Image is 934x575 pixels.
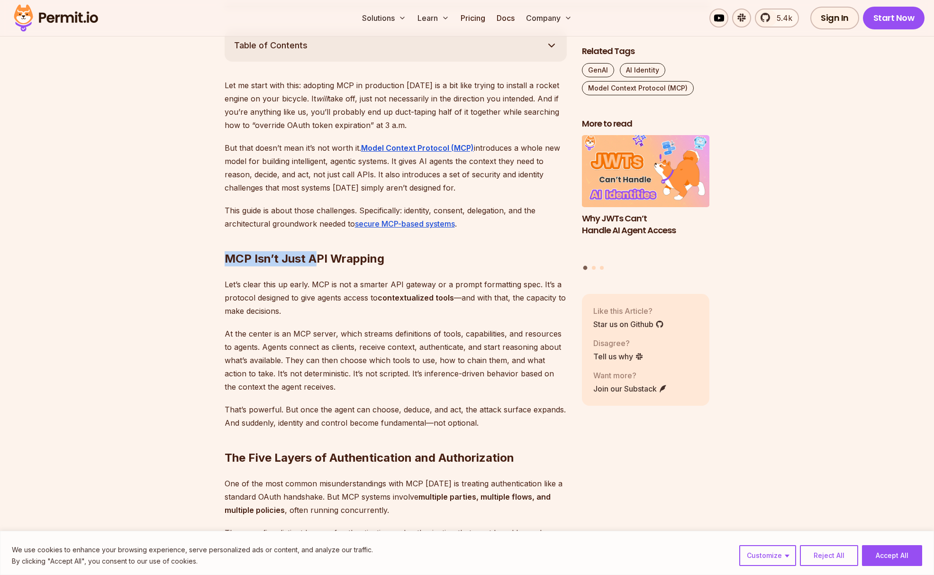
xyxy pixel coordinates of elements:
p: At the center is an MCP server, which streams definitions of tools, capabilities, and resources t... [225,327,567,393]
a: Join our Substack [593,383,667,394]
a: GenAI [582,63,614,77]
p: This guide is about those challenges. Specifically: identity, consent, delegation, and the archit... [225,204,567,230]
a: Tell us why [593,351,644,362]
p: One of the most common misunderstandings with MCP [DATE] is treating authentication like a standa... [225,477,567,517]
p: Disagree? [593,338,644,349]
a: Sign In [810,7,859,29]
p: Let’s clear this up early. MCP is not a smarter API gateway or a prompt formatting spec. It’s a p... [225,278,567,318]
a: Why JWTs Can’t Handle AI Agent AccessWhy JWTs Can’t Handle AI Agent Access [582,136,710,260]
a: AI Identity [620,63,665,77]
p: Let me start with this: adopting MCP in production [DATE] is a bit like trying to install a rocke... [225,79,567,132]
a: Docs [493,9,518,27]
div: Posts [582,136,710,272]
p: By clicking "Accept All", you consent to our use of cookies. [12,556,373,567]
p: Want more? [593,370,667,381]
a: Start Now [863,7,925,29]
img: Why JWTs Can’t Handle AI Agent Access [582,136,710,208]
a: 5.4k [755,9,799,27]
a: Model Context Protocol (MCP) [582,81,694,95]
strong: contextualized tools [378,293,454,302]
button: Learn [414,9,453,27]
button: Go to slide 1 [583,266,588,270]
h2: More to read [582,118,710,130]
button: Table of Contents [225,29,567,62]
button: Solutions [358,9,410,27]
span: Table of Contents [234,39,308,52]
a: secure MCP-based systems [355,219,455,228]
strong: multiple parties, multiple flows, and multiple policies [225,492,551,515]
h2: Related Tags [582,46,710,57]
a: Star us on Github [593,319,664,330]
button: Accept All [862,545,922,566]
p: There are five distinct layers of authentication and authorization that must be addressed: [225,526,567,539]
h3: Why JWTs Can’t Handle AI Agent Access [582,213,710,237]
button: Go to slide 3 [600,266,604,270]
a: Pricing [457,9,489,27]
img: Permit logo [9,2,102,34]
button: Reject All [800,545,858,566]
h2: The Five Layers of Authentication and Authorization [225,412,567,465]
span: 5.4k [771,12,792,24]
p: We use cookies to enhance your browsing experience, serve personalized ads or content, and analyz... [12,544,373,556]
em: will [316,94,328,103]
p: Like this Article? [593,305,664,317]
h2: MCP Isn’t Just API Wrapping [225,213,567,266]
p: That’s powerful. But once the agent can choose, deduce, and act, the attack surface expands. And ... [225,403,567,429]
p: But that doesn’t mean it’s not worth it. introduces a whole new model for building intelligent, a... [225,141,567,194]
button: Company [522,9,576,27]
li: 1 of 3 [582,136,710,260]
button: Go to slide 2 [592,266,596,270]
button: Customize [739,545,796,566]
a: Model Context Protocol (MCP) [361,143,474,153]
